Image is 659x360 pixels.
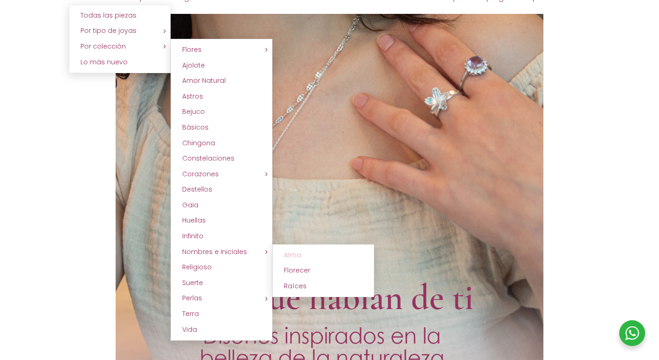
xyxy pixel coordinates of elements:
img: logo_orange.svg [15,15,22,22]
div: Dominio: [DOMAIN_NAME] [24,24,104,31]
a: Básicos [171,120,272,136]
span: Vida [182,325,197,334]
span: Raíces [284,281,307,291]
a: Alma [272,248,374,263]
a: Bejuco [171,104,272,120]
a: Chingona [171,136,272,151]
a: Por tipo de joyas [69,23,171,39]
span: Infinito [182,231,203,241]
div: Dominio [49,55,71,61]
span: Gaia [182,200,198,210]
a: Amor Natural [171,73,272,89]
a: Vida [171,322,272,338]
a: Raíces [272,279,374,294]
span: Astros [182,92,203,101]
img: website_grey.svg [15,24,22,31]
a: Flores [171,42,272,58]
span: Suerte [182,278,203,287]
a: Perlas [171,291,272,306]
a: Huellas [171,213,272,229]
span: Por colección [80,42,126,51]
span: Ajolote [182,61,205,70]
span: Florecer [284,266,310,275]
span: Amor Natural [182,76,226,85]
span: Corazones [182,169,219,179]
span: Todas las piezas [80,11,136,20]
a: Lo más nuevo [69,55,171,70]
a: Corazones [171,167,272,182]
span: Religioso [182,262,212,272]
img: tab_domain_overview_orange.svg [39,54,46,61]
span: Flores [182,45,202,54]
a: Constelaciones [171,151,272,167]
span: Bejuco [182,107,205,116]
a: Todas las piezas [69,8,171,24]
div: v 4.0.25 [26,15,45,22]
a: Infinito [171,229,272,244]
span: Lo más nuevo [80,57,128,67]
a: Gaia [171,198,272,213]
a: Florecer [272,263,374,279]
span: Alma [284,250,301,260]
a: Religioso [171,260,272,275]
a: Terra [171,306,272,322]
div: Palabras clave [111,55,145,61]
span: Constelaciones [182,154,234,163]
a: Astros [171,89,272,105]
span: Perlas [182,293,202,303]
a: Suerte [171,275,272,291]
span: Destellos [182,185,212,194]
span: Huellas [182,216,206,225]
span: Por tipo de joyas [80,26,136,35]
a: Ajolote [171,58,272,74]
span: Nombres e Iniciales [182,247,247,256]
a: Nombres e Iniciales [171,244,272,260]
span: Terra [182,309,199,318]
a: Por colección [69,39,171,55]
span: Básicos [182,123,209,132]
a: Destellos [171,182,272,198]
img: tab_keywords_by_traffic_grey.svg [101,54,109,61]
span: Chingona [182,138,215,148]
